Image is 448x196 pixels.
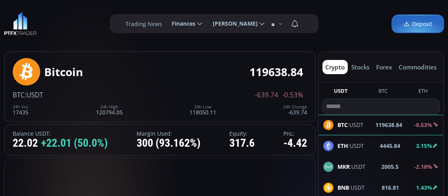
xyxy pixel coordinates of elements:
[126,20,162,28] label: Trading News
[229,137,255,149] div: 317.6
[415,87,431,97] button: ETH
[337,142,364,150] span: :USDT
[41,137,108,149] span: +22.01 (50.0%)
[380,142,400,150] b: 4445.84
[373,60,395,74] button: forex
[382,183,399,192] b: 816.81
[322,60,348,74] button: crypto
[137,131,201,136] label: Margin Used:
[414,163,432,170] b: -2.18%
[416,142,432,149] b: 3.15%
[137,137,201,149] div: 300 (93.162%)
[96,105,123,115] div: 120794.05
[13,137,108,149] div: 22.02
[375,87,391,97] button: BTC
[349,60,373,74] button: stocks
[96,105,123,109] div: 24h High
[396,60,439,74] button: commodities
[283,105,307,115] div: -639.74
[249,66,303,78] div: 119638.84
[4,12,37,35] img: LOGO
[331,87,351,97] button: USDT
[44,66,83,78] div: Bitcoin
[392,15,444,33] a: Deposit
[255,91,278,99] span: -639.74
[13,105,29,115] div: 17435
[189,105,216,109] div: 24h Low
[25,90,43,99] span: :USDT
[13,105,29,109] div: 24h Vol.
[166,16,195,32] span: Finances
[416,184,432,191] b: 1.43%
[282,91,303,99] span: -0.53%
[13,131,108,136] label: Balance USDT:
[337,184,349,191] b: BNB
[13,90,25,99] span: BTC
[207,16,258,32] span: [PERSON_NAME]
[189,105,216,115] div: 118050.11
[283,105,307,109] div: 24h Change
[337,163,350,170] b: MKR
[337,142,348,149] b: ETH
[229,131,255,136] label: Equity:
[403,20,432,28] span: Deposit
[283,137,307,149] div: -4.42
[381,162,399,171] b: 2005.5
[337,183,365,192] span: :USDT
[283,131,307,136] label: PnL:
[337,162,366,171] span: :USDT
